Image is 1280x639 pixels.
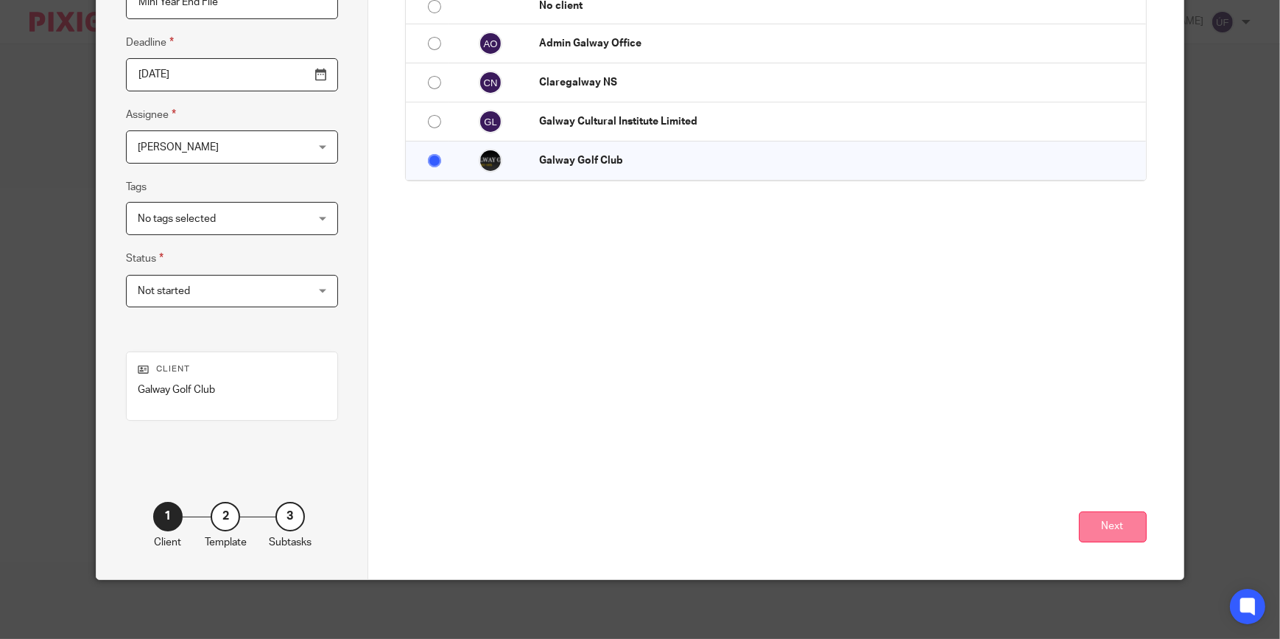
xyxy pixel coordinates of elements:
[539,114,1138,129] p: Galway Cultural Institute Limited
[479,32,502,55] img: svg%3E
[138,286,190,296] span: Not started
[211,502,240,531] div: 2
[269,535,312,550] p: Subtasks
[126,250,163,267] label: Status
[479,71,502,94] img: svg%3E
[126,180,147,195] label: Tags
[154,535,181,550] p: Client
[126,58,338,91] input: Use the arrow keys to pick a date
[479,149,502,172] img: Logo.png
[138,383,326,397] p: Galway Golf Club
[205,535,247,550] p: Template
[153,502,183,531] div: 1
[539,36,1138,51] p: Admin Galway Office
[126,106,176,123] label: Assignee
[1079,511,1147,543] button: Next
[479,110,502,133] img: svg%3E
[138,363,326,375] p: Client
[275,502,305,531] div: 3
[138,142,219,153] span: [PERSON_NAME]
[539,153,1138,168] p: Galway Golf Club
[138,214,216,224] span: No tags selected
[539,75,1138,90] p: Claregalway NS
[126,34,174,51] label: Deadline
